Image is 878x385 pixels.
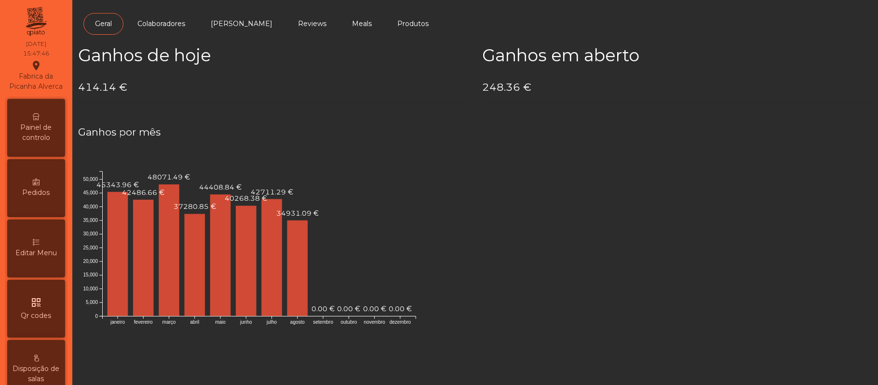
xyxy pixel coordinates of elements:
[483,80,873,95] h4: 248.36 €
[86,300,98,305] text: 5,000
[26,40,46,48] div: [DATE]
[10,123,63,143] span: Painel de controlo
[286,13,338,35] a: Reviews
[83,177,98,182] text: 50,000
[251,188,293,196] text: 42711.29 €
[313,319,333,325] text: setembro
[23,188,50,198] span: Pedidos
[266,319,277,325] text: julho
[126,13,197,35] a: Colaboradores
[10,364,63,384] span: Disposição de salas
[240,319,252,325] text: junho
[30,60,42,71] i: location_on
[95,314,98,319] text: 0
[311,304,335,313] text: 0.00 €
[337,304,360,313] text: 0.00 €
[78,80,468,95] h4: 414.14 €
[340,13,383,35] a: Meals
[96,180,139,189] text: 45343.96 €
[8,60,65,92] div: Fabrica da Picanha Alverca
[276,209,319,218] text: 34931.09 €
[83,204,98,209] text: 40,000
[389,304,412,313] text: 0.00 €
[290,319,305,325] text: agosto
[83,245,98,250] text: 25,000
[83,231,98,236] text: 30,000
[122,188,164,197] text: 42486.66 €
[148,173,190,181] text: 48071.49 €
[24,5,48,39] img: qpiato
[83,259,98,264] text: 20,000
[390,319,411,325] text: dezembro
[15,248,57,258] span: Editar Menu
[225,194,267,203] text: 40268.38 €
[386,13,440,35] a: Produtos
[110,319,125,325] text: janeiro
[162,319,176,325] text: março
[134,319,153,325] text: fevereiro
[83,13,123,35] a: Geral
[199,183,242,192] text: 44408.84 €
[83,286,98,291] text: 10,000
[83,273,98,278] text: 15,000
[30,297,42,308] i: qr_code
[341,319,357,325] text: outubro
[483,45,873,66] h2: Ganhos em aberto
[78,125,872,139] h4: Ganhos por mês
[23,49,49,58] div: 15:47:46
[78,45,468,66] h2: Ganhos de hoje
[190,319,199,325] text: abril
[21,311,52,321] span: Qr codes
[174,202,216,211] text: 37280.85 €
[364,319,386,325] text: novembro
[199,13,284,35] a: [PERSON_NAME]
[83,218,98,223] text: 35,000
[363,304,386,313] text: 0.00 €
[215,319,226,325] text: maio
[83,190,98,195] text: 45,000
